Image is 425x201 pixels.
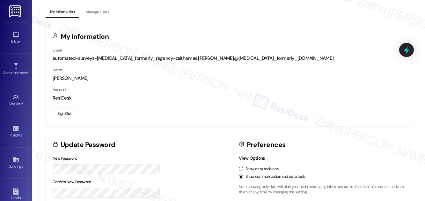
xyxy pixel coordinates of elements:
button: Sign Out [53,108,76,119]
label: New Password [53,156,77,161]
a: Inbox [3,29,29,46]
button: Manage Users [81,7,114,18]
label: View Options [239,155,265,161]
label: Account [53,87,67,92]
label: Confirm New Password [53,179,92,184]
span: • [23,101,24,105]
div: [PERSON_NAME] [53,75,404,82]
span: • [22,132,23,136]
span: • [28,70,29,74]
label: Show data tools only [245,166,279,172]
a: Insights • [3,123,29,140]
button: My Information [46,7,79,18]
div: ResiDesk [53,95,404,101]
img: ResiDesk Logo [9,5,22,17]
a: Buildings [3,154,29,171]
label: Email [53,48,62,53]
p: Note: showing only data will hide your main messaging inbox and admin functions. You can re-activ... [239,184,404,195]
a: Site Visit • [3,92,29,109]
h3: My Information [61,33,109,40]
h3: Update Password [61,142,115,148]
label: Show communication and data tools [245,174,305,180]
div: automated-surveys-[MEDICAL_DATA]_formerly_regency-zaitha.mae.[PERSON_NAME]@[MEDICAL_DATA]_formerl... [53,55,404,62]
label: Name [53,67,63,73]
h3: Preferences [247,142,286,148]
